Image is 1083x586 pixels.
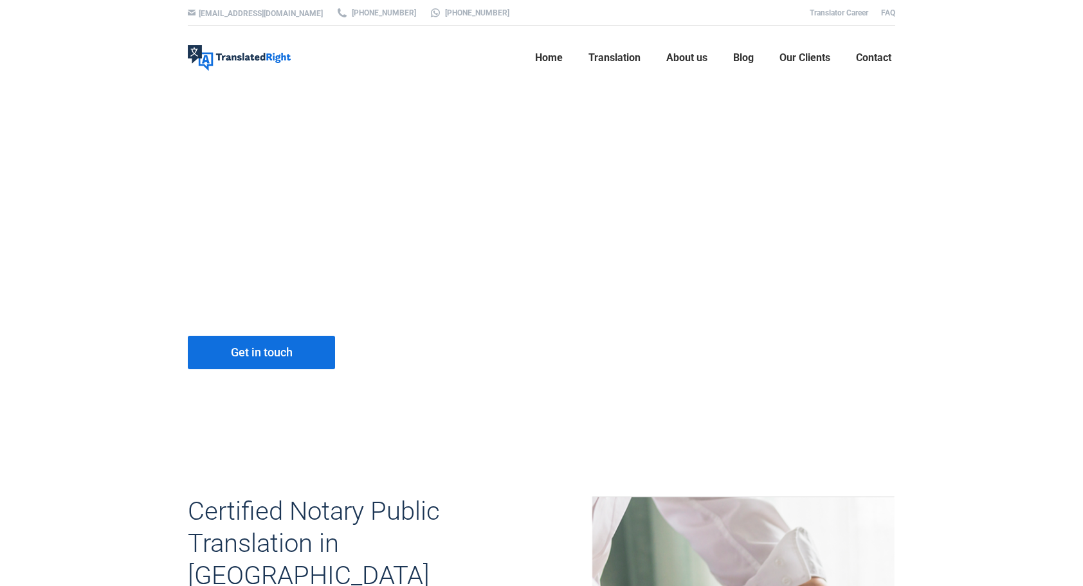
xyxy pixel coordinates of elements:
[779,51,830,64] span: Our Clients
[852,37,895,78] a: Contact
[810,8,868,17] a: Translator Career
[188,336,335,369] a: Get in touch
[371,399,511,412] strong: CALL [PHONE_NUMBER]
[371,336,529,414] div: QUESTIONS On Notary Public Translation in [GEOGRAPHIC_DATA]?
[733,51,754,64] span: Blog
[588,51,641,64] span: Translation
[776,37,834,78] a: Our Clients
[856,51,891,64] span: Contact
[535,51,563,64] span: Home
[429,7,509,19] a: [PHONE_NUMBER]
[336,7,416,19] a: [PHONE_NUMBER]
[666,51,707,64] span: About us
[662,37,711,78] a: About us
[729,37,758,78] a: Blog
[531,37,567,78] a: Home
[231,346,293,359] span: Get in touch
[881,8,895,17] a: FAQ
[188,182,653,304] h1: Certified Translation notarized by Notary Public in [GEOGRAPHIC_DATA]
[585,37,644,78] a: Translation
[199,9,323,18] a: [EMAIL_ADDRESS][DOMAIN_NAME]
[188,45,291,71] img: Translated Right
